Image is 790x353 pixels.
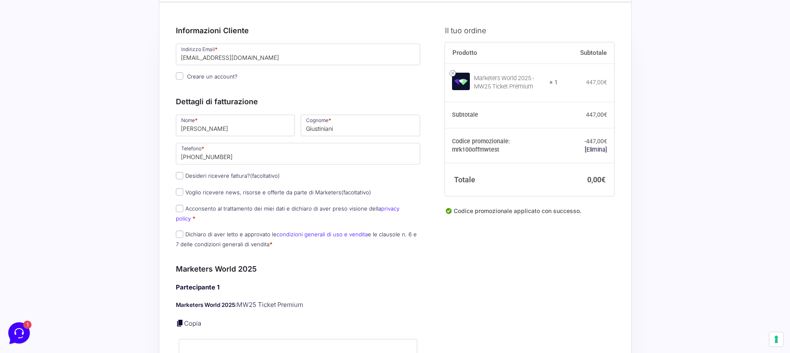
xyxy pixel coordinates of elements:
span: (facoltativo) [341,189,371,196]
img: dark [13,47,30,64]
input: Dichiaro di aver letto e approvato lecondizioni generali di uso e venditae le clausole n. 6 e 7 d... [176,230,183,238]
button: Le tue preferenze relative al consenso per le tecnologie di tracciamento [769,332,783,346]
a: Rimuovi il codice promozionale mrk100offmwtest [585,146,607,153]
div: Codice promozionale applicato con successo. [445,206,614,222]
input: Cognome * [301,115,420,136]
input: Acconsento al trattamento dei miei dati e dichiaro di aver preso visione dellaprivacy policy [176,205,183,212]
strong: Marketers World 2025: [176,302,237,308]
label: Voglio ricevere news, risorse e offerte da parte di Marketers [176,189,371,196]
span: € [601,175,605,184]
button: Home [7,267,58,286]
h4: Partecipante 1 [176,283,421,292]
h3: Il tuo ordine [445,25,614,36]
a: [DEMOGRAPHIC_DATA] tutto [74,33,153,40]
span: € [604,79,607,86]
p: 1 anno fa [132,47,153,54]
input: Cerca un articolo... [19,123,136,131]
a: [PERSON_NAME]Ciao 🙂 Se hai qualche domanda siamo qui per aiutarti!1 anno fa1 [10,43,156,68]
span: Inizia una conversazione [54,76,122,83]
p: Home [25,278,39,286]
span: 447,00 [586,138,607,145]
a: Apri Centro Assistenza [88,105,153,111]
div: Marketers World 2025 - MW25 Ticket Premium [474,74,544,91]
p: Aiuto [128,278,140,286]
th: Totale [445,163,558,196]
h3: Marketers World 2025 [176,263,421,275]
input: Telefono * [176,143,421,164]
input: Desideri ricevere fattura?(facoltativo) [176,172,183,179]
button: Aiuto [108,267,159,286]
th: Subtotale [558,42,614,64]
p: MW25 Ticket Premium [176,300,421,310]
input: Indirizzo Email * [176,44,421,65]
p: Ciao 🙂 Se hai qualche domanda siamo qui per aiutarti! [35,56,127,65]
button: 1Messaggi [58,267,109,286]
span: Le tue conversazioni [13,33,70,40]
p: Messaggi [72,278,94,286]
input: Creare un account? [176,72,183,80]
label: Desideri ricevere fattura? [176,172,280,179]
bdi: 0,00 [587,175,605,184]
th: Subtotale [445,102,558,128]
bdi: 447,00 [586,111,607,118]
label: Acconsento al trattamento dei miei dati e dichiaro di aver preso visione della [176,205,399,221]
td: - [558,128,614,163]
a: privacy policy [176,205,399,221]
span: [PERSON_NAME] [35,47,127,55]
th: Codice promozionale: mrk100offmwtest [445,128,558,163]
h3: Informazioni Cliente [176,25,421,36]
img: Marketers World 2025 - MW25 Ticket Premium [452,73,469,90]
span: Creare un account? [187,73,238,80]
input: Nome * [176,115,295,136]
span: € [604,111,607,118]
span: € [604,138,607,145]
strong: × 1 [549,78,558,87]
span: 1 [83,266,89,272]
h2: Ciao da Marketers 👋 [7,7,139,20]
a: Copia i dettagli dell'acquirente [176,319,184,327]
label: Dichiaro di aver letto e approvato le e le clausole n. 6 e 7 delle condizioni generali di vendita [176,231,417,247]
th: Prodotto [445,42,558,64]
button: Inizia una conversazione [13,71,153,88]
a: Copia [184,319,201,327]
h3: Dettagli di fatturazione [176,96,421,107]
a: condizioni generali di uso e vendita [277,231,368,238]
span: 1 [144,56,153,65]
iframe: Customerly Messenger Launcher [7,321,32,346]
span: (facoltativo) [250,172,280,179]
input: Voglio ricevere news, risorse e offerte da parte di Marketers(facoltativo) [176,188,183,196]
span: Trova una risposta [13,105,65,111]
bdi: 447,00 [586,79,607,86]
